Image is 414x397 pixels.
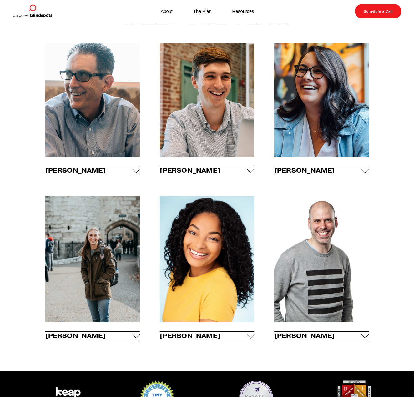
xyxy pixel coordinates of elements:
[193,7,211,15] a: The Plan
[45,332,132,340] span: [PERSON_NAME]
[45,332,140,340] button: [PERSON_NAME]
[45,167,132,174] span: [PERSON_NAME]
[274,167,361,174] span: [PERSON_NAME]
[232,7,254,15] a: Resources
[274,332,369,340] button: [PERSON_NAME]
[94,8,320,27] h1: Meet the Team
[13,4,53,18] img: Discover Blind Spots
[274,166,369,175] button: [PERSON_NAME]
[160,332,255,340] button: [PERSON_NAME]
[160,167,247,174] span: [PERSON_NAME]
[274,332,361,340] span: [PERSON_NAME]
[160,332,247,340] span: [PERSON_NAME]
[45,166,140,175] button: [PERSON_NAME]
[160,166,255,175] button: [PERSON_NAME]
[161,7,173,15] a: About
[355,4,401,18] a: Schedule a Call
